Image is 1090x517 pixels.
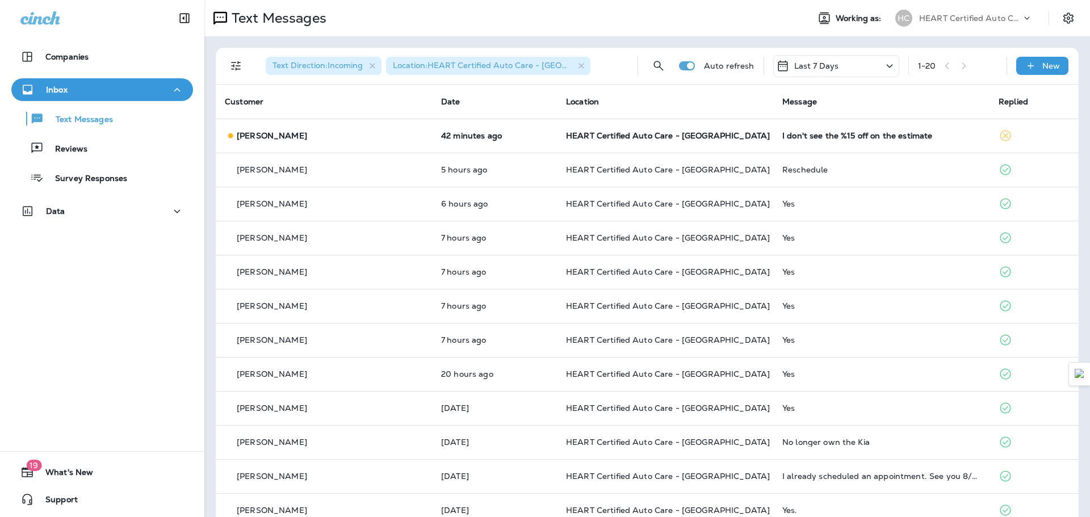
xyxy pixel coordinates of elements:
p: Aug 15, 2025 04:24 PM [441,131,548,140]
p: Text Messages [44,115,113,125]
span: HEART Certified Auto Care - [GEOGRAPHIC_DATA] [566,301,770,311]
div: Yes. [782,506,980,515]
p: [PERSON_NAME] [237,403,307,413]
button: 19What's New [11,461,193,484]
img: Detect Auto [1075,369,1085,379]
span: HEART Certified Auto Care - [GEOGRAPHIC_DATA] [566,335,770,345]
p: Inbox [46,85,68,94]
div: Reschedule [782,165,980,174]
button: Data [11,200,193,222]
p: Data [46,207,65,216]
p: Aug 15, 2025 09:07 AM [441,301,548,310]
span: Replied [999,96,1028,107]
div: Location:HEART Certified Auto Care - [GEOGRAPHIC_DATA] [386,57,590,75]
p: New [1042,61,1060,70]
span: Support [34,495,78,508]
button: Filters [225,54,248,77]
p: Aug 14, 2025 08:50 PM [441,369,548,379]
p: Aug 14, 2025 12:14 PM [441,403,548,413]
p: Aug 14, 2025 10:43 AM [441,472,548,481]
p: [PERSON_NAME] [237,335,307,344]
span: Date [441,96,460,107]
button: Support [11,488,193,511]
p: Aug 15, 2025 09:07 AM [441,267,548,276]
div: Yes [782,301,980,310]
p: [PERSON_NAME] [237,438,307,447]
p: [PERSON_NAME] [237,506,307,515]
p: Aug 15, 2025 09:16 AM [441,233,548,242]
div: HC [895,10,912,27]
p: Reviews [44,144,87,155]
div: Yes [782,267,980,276]
span: 19 [26,460,41,471]
div: Yes [782,369,980,379]
span: HEART Certified Auto Care - [GEOGRAPHIC_DATA] [566,403,770,413]
button: Reviews [11,136,193,160]
p: [PERSON_NAME] [237,369,307,379]
div: No longer own the Kia [782,438,980,447]
span: Text Direction : Incoming [272,60,363,70]
p: Last 7 Days [794,61,839,70]
p: Aug 15, 2025 11:11 AM [441,165,548,174]
div: Text Direction:Incoming [266,57,381,75]
span: Message [782,96,817,107]
span: HEART Certified Auto Care - [GEOGRAPHIC_DATA] [566,233,770,243]
span: HEART Certified Auto Care - [GEOGRAPHIC_DATA] [566,505,770,515]
div: I don't see the %15 off on the estimate [782,131,980,140]
span: HEART Certified Auto Care - [GEOGRAPHIC_DATA] [566,369,770,379]
p: Companies [45,52,89,61]
p: Aug 15, 2025 10:24 AM [441,199,548,208]
div: Yes [782,233,980,242]
span: Location : HEART Certified Auto Care - [GEOGRAPHIC_DATA] [393,60,628,70]
p: Text Messages [227,10,326,27]
span: HEART Certified Auto Care - [GEOGRAPHIC_DATA] [566,437,770,447]
span: HEART Certified Auto Care - [GEOGRAPHIC_DATA] [566,471,770,481]
p: Auto refresh [704,61,754,70]
div: I already scheduled an appointment. See you 8/21. [782,472,980,481]
button: Companies [11,45,193,68]
p: [PERSON_NAME] [237,131,307,140]
button: Survey Responses [11,166,193,190]
span: Customer [225,96,263,107]
p: [PERSON_NAME] [237,301,307,310]
p: HEART Certified Auto Care [919,14,1021,23]
p: Aug 15, 2025 09:07 AM [441,335,548,344]
button: Text Messages [11,107,193,131]
p: [PERSON_NAME] [237,472,307,481]
p: [PERSON_NAME] [237,267,307,276]
button: Settings [1058,8,1079,28]
div: Yes [782,199,980,208]
span: HEART Certified Auto Care - [GEOGRAPHIC_DATA] [566,199,770,209]
p: Survey Responses [44,174,127,184]
button: Inbox [11,78,193,101]
span: Location [566,96,599,107]
button: Search Messages [647,54,670,77]
p: Aug 14, 2025 10:48 AM [441,438,548,447]
p: [PERSON_NAME] [237,233,307,242]
p: [PERSON_NAME] [237,165,307,174]
span: Working as: [836,14,884,23]
span: HEART Certified Auto Care - [GEOGRAPHIC_DATA] [566,131,770,141]
div: 1 - 20 [918,61,936,70]
span: HEART Certified Auto Care - [GEOGRAPHIC_DATA] [566,267,770,277]
p: Aug 14, 2025 10:33 AM [441,506,548,515]
div: Yes [782,403,980,413]
div: Yes [782,335,980,344]
button: Collapse Sidebar [169,7,200,30]
span: What's New [34,468,93,481]
p: [PERSON_NAME] [237,199,307,208]
span: HEART Certified Auto Care - [GEOGRAPHIC_DATA] [566,165,770,175]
